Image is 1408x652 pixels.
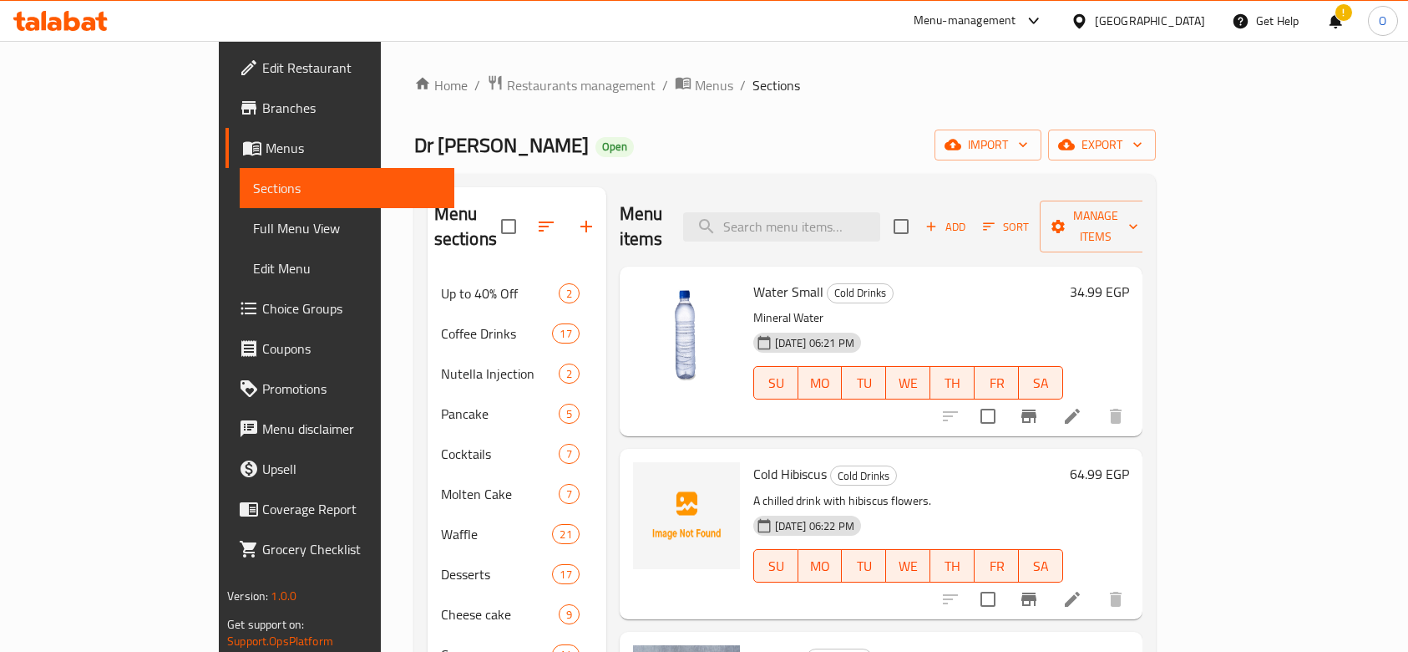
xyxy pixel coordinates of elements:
[1379,12,1386,30] span: O
[441,364,559,384] div: Nutella Injection
[919,214,972,240] button: Add
[441,283,559,303] span: Up to 40% Off
[981,554,1012,578] span: FR
[441,444,559,464] span: Cocktails
[948,135,1028,155] span: import
[1019,549,1063,583] button: SA
[886,366,930,400] button: WE
[559,404,580,424] div: items
[428,554,606,594] div: Desserts17
[266,138,441,158] span: Menus
[560,406,579,422] span: 5
[1070,280,1129,303] h6: 34.99 EGP
[262,298,441,318] span: Choice Groups
[893,554,924,578] span: WE
[675,74,733,96] a: Menus
[934,130,1041,160] button: import
[761,554,792,578] span: SU
[225,48,454,88] a: Edit Restaurant
[552,524,579,544] div: items
[262,499,441,519] span: Coverage Report
[253,258,441,278] span: Edit Menu
[560,486,579,502] span: 7
[262,379,441,399] span: Promotions
[559,484,580,504] div: items
[753,366,798,400] button: SU
[620,201,663,252] h2: Menu items
[560,446,579,462] span: 7
[919,214,972,240] span: Add item
[595,140,634,154] span: Open
[683,212,880,242] input: search
[441,484,559,504] div: Molten Cake
[428,313,606,354] div: Coffee Drinks17
[526,206,566,247] span: Sort sections
[633,462,740,569] img: Cold Hibiscus
[1062,589,1082,609] a: Edit menu item
[441,404,559,424] span: Pancake
[979,214,1033,240] button: Sort
[434,201,501,252] h2: Menu sections
[753,491,1063,512] p: A chilled drink with hibiscus flowers.
[487,74,656,96] a: Restaurants management
[930,549,975,583] button: TH
[695,75,733,95] span: Menus
[262,459,441,479] span: Upsell
[831,466,896,486] span: Cold Drinks
[262,58,441,78] span: Edit Restaurant
[753,549,798,583] button: SU
[1048,130,1156,160] button: export
[975,366,1019,400] button: FR
[827,283,894,303] div: Cold Drinks
[552,323,579,344] div: items
[830,466,897,486] div: Cold Drinks
[662,75,668,95] li: /
[225,88,454,128] a: Branches
[507,75,656,95] span: Restaurants management
[1040,201,1152,252] button: Manage items
[595,137,634,157] div: Open
[1019,366,1063,400] button: SA
[414,74,1156,96] nav: breadcrumb
[1070,462,1129,486] h6: 64.99 EGP
[633,280,740,387] img: Water Small
[474,75,480,95] li: /
[886,549,930,583] button: WE
[491,209,526,244] span: Select all sections
[262,98,441,118] span: Branches
[1026,554,1056,578] span: SA
[972,214,1040,240] span: Sort items
[441,524,553,544] span: Waffle
[240,208,454,248] a: Full Menu View
[975,549,1019,583] button: FR
[884,209,919,244] span: Select section
[970,399,1005,434] span: Select to update
[271,585,296,607] span: 1.0.0
[768,518,861,534] span: [DATE] 06:22 PM
[1009,579,1049,619] button: Branch-specific-item
[848,554,879,578] span: TU
[1095,12,1205,30] div: [GEOGRAPHIC_DATA]
[752,75,800,95] span: Sections
[740,75,746,95] li: /
[893,371,924,395] span: WE
[441,564,553,584] span: Desserts
[227,614,304,635] span: Get support on:
[805,554,836,578] span: MO
[441,323,553,344] span: Coffee Drinks
[262,339,441,359] span: Coupons
[1009,396,1049,436] button: Branch-specific-item
[768,335,861,351] span: [DATE] 06:21 PM
[930,366,975,400] button: TH
[1062,406,1082,426] a: Edit menu item
[798,366,843,400] button: MO
[441,604,559,624] span: Cheese cake
[1061,135,1142,155] span: export
[428,474,606,514] div: Molten Cake7
[553,326,578,342] span: 17
[559,283,580,303] div: items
